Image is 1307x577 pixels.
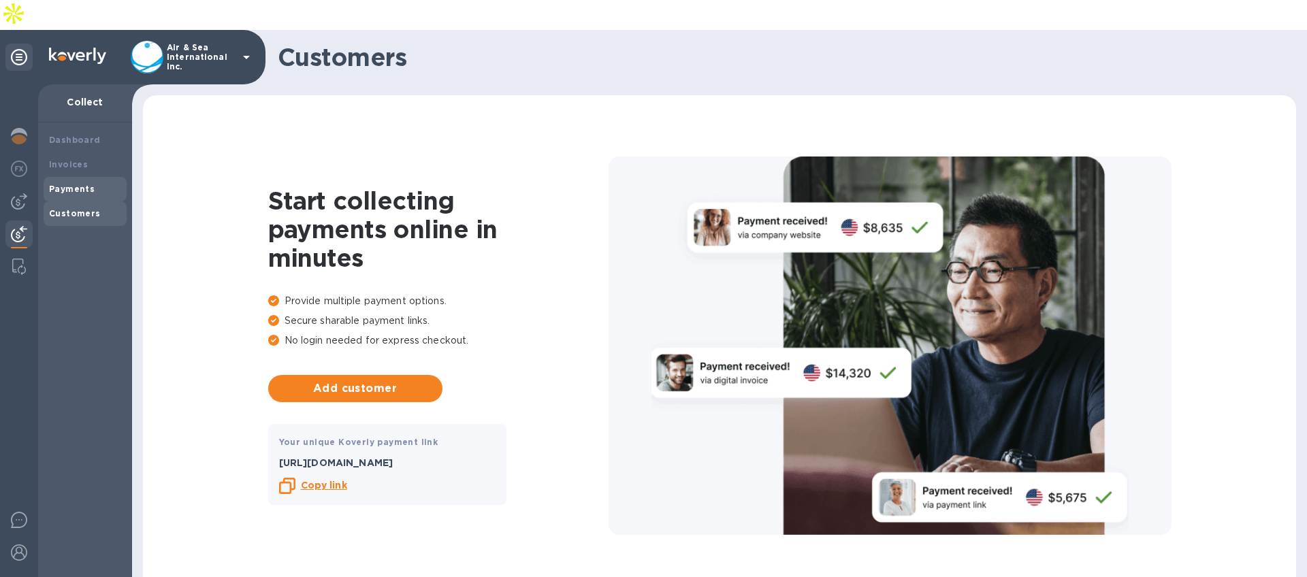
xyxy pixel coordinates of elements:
[49,208,101,218] b: Customers
[278,43,1285,71] h1: Customers
[268,314,609,328] p: Secure sharable payment links.
[279,456,496,469] p: [URL][DOMAIN_NAME]
[268,375,442,402] button: Add customer
[49,48,106,64] img: Logo
[268,294,609,308] p: Provide multiple payment options.
[11,161,27,177] img: Foreign exchange
[279,380,432,397] span: Add customer
[49,95,121,109] p: Collect
[268,186,609,272] h1: Start collecting payments online in minutes
[49,159,88,169] b: Invoices
[268,333,609,348] p: No login needed for express checkout.
[49,184,95,194] b: Payments
[301,480,347,491] b: Copy link
[167,43,235,71] p: Air & Sea International Inc.
[279,437,438,447] b: Your unique Koverly payment link
[5,44,33,71] div: Unpin categories
[49,135,101,145] b: Dashboard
